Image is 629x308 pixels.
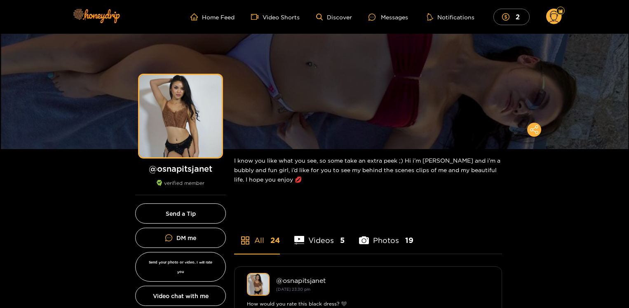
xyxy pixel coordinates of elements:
[368,12,408,22] div: Messages
[514,12,521,21] mark: 2
[240,236,250,245] span: appstore
[135,180,226,195] div: verified member
[190,13,202,21] span: home
[135,163,226,174] h1: @ osnapitsjanet
[251,13,263,21] span: video-camera
[190,13,235,21] a: Home Feed
[405,235,413,245] span: 19
[247,300,489,308] div: How would you rate this black dress? 🖤
[247,273,270,296] img: osnapitsjanet
[135,252,226,282] button: Send your photo or video, I will rate you
[502,13,514,21] span: dollar
[251,13,300,21] a: Video Shorts
[558,9,563,14] img: Fan Level
[234,149,502,191] div: I know you like what you see, so some take an extra peek ;) Hi i’m [PERSON_NAME] and i’m a bubbly...
[316,14,352,21] a: Discover
[135,286,226,306] button: Video chat with me
[493,9,530,25] button: 2
[270,235,280,245] span: 24
[294,217,345,254] li: Videos
[425,13,477,21] button: Notifications
[135,228,226,248] a: DM me
[340,235,345,245] span: 5
[276,277,489,284] div: @ osnapitsjanet
[135,203,226,224] button: Send a Tip
[359,217,413,254] li: Photos
[234,217,280,254] li: All
[276,287,310,292] small: [DATE] 23:30 pm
